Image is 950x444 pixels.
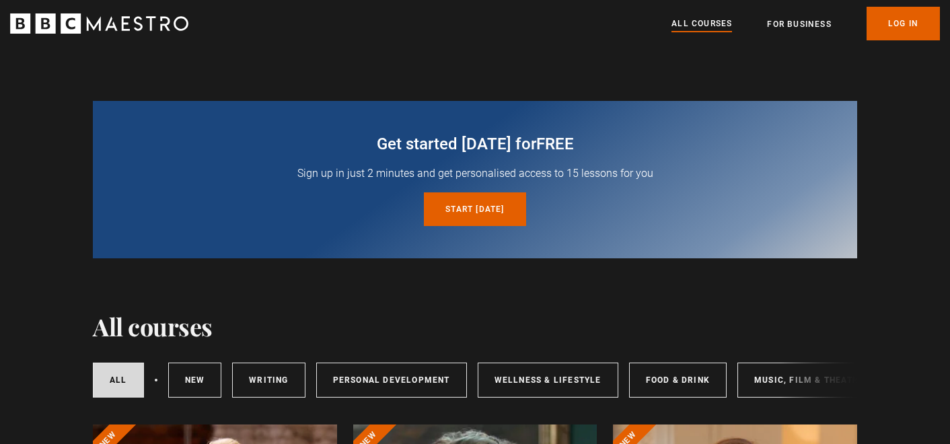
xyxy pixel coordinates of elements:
[867,7,940,40] a: Log In
[168,363,222,398] a: New
[232,363,305,398] a: Writing
[536,135,574,153] span: free
[671,17,732,32] a: All Courses
[737,363,881,398] a: Music, Film & Theatre
[629,363,727,398] a: Food & Drink
[671,7,940,40] nav: Primary
[93,312,213,340] h1: All courses
[767,17,831,31] a: For business
[10,13,188,34] svg: BBC Maestro
[125,165,825,182] p: Sign up in just 2 minutes and get personalised access to 15 lessons for you
[125,133,825,155] h2: Get started [DATE] for
[93,363,144,398] a: All
[424,192,525,226] a: Start [DATE]
[478,363,618,398] a: Wellness & Lifestyle
[316,363,467,398] a: Personal Development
